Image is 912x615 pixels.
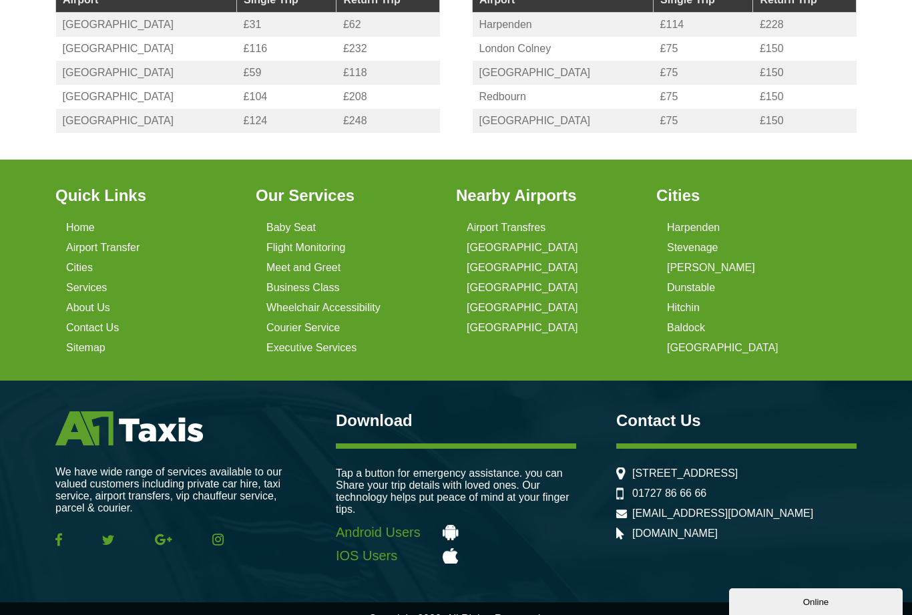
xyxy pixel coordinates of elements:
td: [GEOGRAPHIC_DATA] [473,109,654,133]
p: Tap a button for emergency assistance. you can Share your trip details with loved ones. Our techn... [336,467,576,516]
h3: Our Services [256,186,440,205]
td: [GEOGRAPHIC_DATA] [56,61,237,85]
td: £118 [336,61,440,85]
a: Home [66,222,95,234]
td: Harpenden [473,13,654,37]
h3: Download [336,411,576,430]
a: Airport Transfres [467,222,545,234]
a: [GEOGRAPHIC_DATA] [467,282,578,294]
td: [GEOGRAPHIC_DATA] [56,37,237,61]
a: About Us [66,302,110,314]
h3: Cities [656,186,841,205]
td: £208 [336,85,440,109]
a: IOS Users [336,548,576,564]
a: Contact Us [66,322,119,334]
td: £114 [654,13,753,37]
a: [GEOGRAPHIC_DATA] [467,262,578,274]
td: [GEOGRAPHIC_DATA] [473,61,654,85]
td: £75 [654,109,753,133]
td: £75 [654,37,753,61]
a: Wheelchair Accessibility [266,302,381,314]
td: [GEOGRAPHIC_DATA] [56,85,237,109]
a: Cities [66,262,93,274]
img: Facebook [55,533,62,546]
a: Meet and Greet [266,262,340,274]
a: [GEOGRAPHIC_DATA] [467,322,578,334]
a: Business Class [266,282,339,294]
a: 01727 86 66 66 [632,487,706,499]
a: [GEOGRAPHIC_DATA] [467,242,578,254]
td: £150 [753,61,857,85]
img: Google Plus [155,534,172,546]
a: Flight Monitoring [266,242,345,254]
a: Dunstable [667,282,715,294]
td: £150 [753,85,857,109]
iframe: chat widget [729,586,905,615]
a: Baldock [667,322,705,334]
td: £228 [753,13,857,37]
img: Instagram [212,534,224,546]
a: Executive Services [266,342,357,354]
a: [GEOGRAPHIC_DATA] [467,302,578,314]
td: [GEOGRAPHIC_DATA] [56,109,237,133]
td: £124 [237,109,336,133]
td: [GEOGRAPHIC_DATA] [56,13,237,37]
td: £150 [753,37,857,61]
td: £116 [237,37,336,61]
td: Redbourn [473,85,654,109]
td: £232 [336,37,440,61]
td: £75 [654,61,753,85]
img: A1 Taxis St Albans [55,411,203,445]
a: [PERSON_NAME] [667,262,755,274]
li: [STREET_ADDRESS] [616,467,857,479]
td: £104 [237,85,336,109]
p: We have wide range of services available to our valued customers including private car hire, taxi... [55,466,296,514]
a: Harpenden [667,222,720,234]
a: Services [66,282,107,294]
a: Courier Service [266,322,340,334]
a: Stevenage [667,242,718,254]
h3: Contact Us [616,411,857,430]
img: Twitter [102,535,114,545]
td: £59 [237,61,336,85]
td: London Colney [473,37,654,61]
td: £62 [336,13,440,37]
td: £31 [237,13,336,37]
td: £75 [654,85,753,109]
a: Baby Seat [266,222,316,234]
a: [DOMAIN_NAME] [632,528,718,539]
a: Android Users [336,525,576,540]
td: £150 [753,109,857,133]
a: Airport Transfer [66,242,140,254]
td: £248 [336,109,440,133]
a: [EMAIL_ADDRESS][DOMAIN_NAME] [632,507,813,519]
h3: Nearby Airports [456,186,640,205]
a: [GEOGRAPHIC_DATA] [667,342,778,354]
a: Hitchin [667,302,700,314]
a: Sitemap [66,342,105,354]
h3: Quick Links [55,186,240,205]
